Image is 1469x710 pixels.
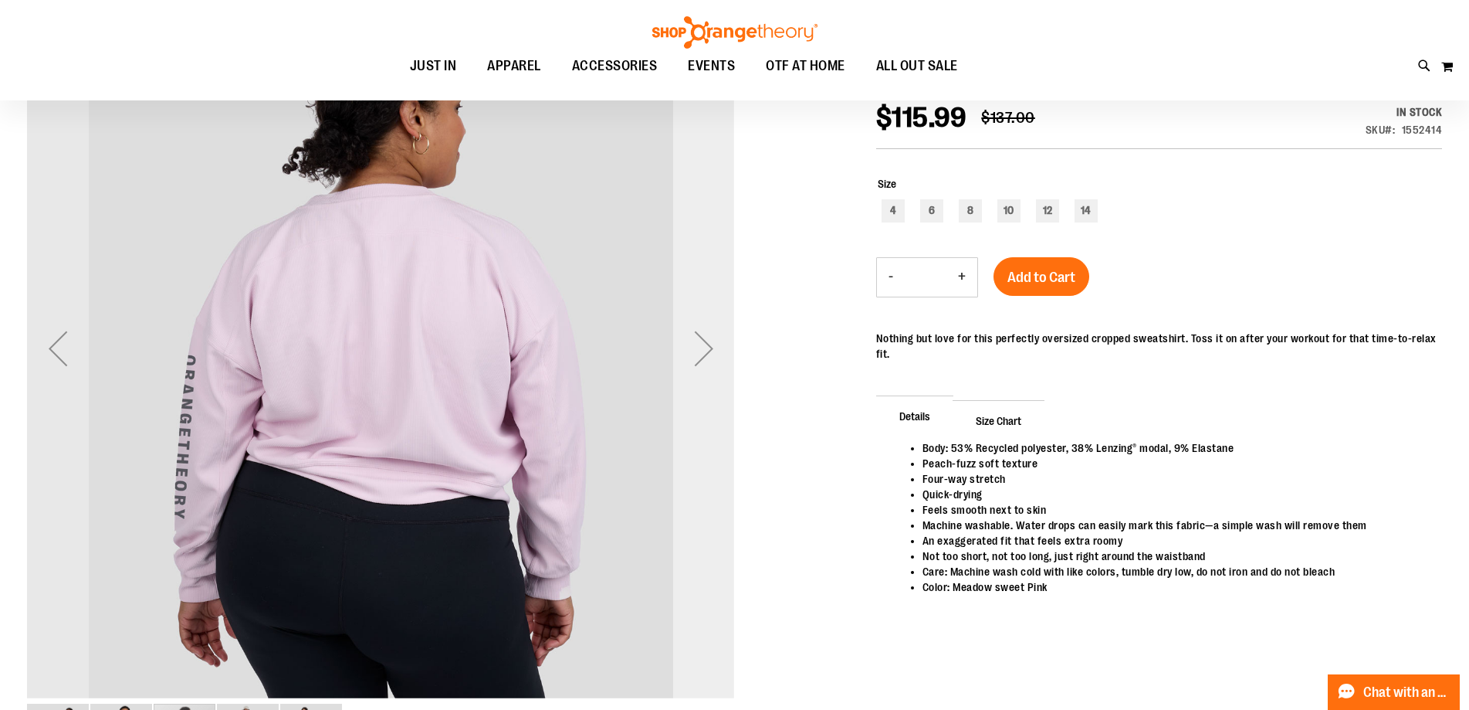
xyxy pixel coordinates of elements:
li: Care: Machine wash cold with like colors, tumble dry low, do not iron and do not bleach [922,564,1427,579]
div: 10 [997,199,1021,223]
button: Add to Cart [993,257,1089,296]
li: Machine washable. Water drops can easily mark this fabric—a simple wash will remove them [922,518,1427,533]
div: 14 [1075,199,1098,223]
div: Availability [1366,104,1443,120]
div: 1552414 [1402,122,1443,138]
li: Peach-fuzz soft texture [922,456,1427,471]
li: Color: Meadow sweet Pink [922,579,1427,595]
span: ALL OUT SALE [876,49,958,83]
div: 6 [920,199,943,223]
div: 12 [1036,199,1059,223]
span: Details [876,396,953,436]
span: Size Chart [953,400,1044,440]
button: Decrease product quantity [877,258,905,297]
div: In stock [1366,104,1443,120]
span: ACCESSORIES [572,49,658,83]
li: Body: 53% Recycled polyester, 38% Lenzing® modal, 9% Elastane [922,440,1427,456]
img: Shop Orangetheory [650,16,820,49]
div: 8 [959,199,982,223]
p: Nothing but love for this perfectly oversized cropped sweatshirt. Toss it on after your workout f... [876,331,1442,362]
span: Chat with an Expert [1363,685,1450,700]
span: OTF AT HOME [766,49,845,83]
input: Product quantity [905,259,946,296]
span: JUST IN [410,49,457,83]
span: Add to Cart [1007,269,1075,286]
li: Feels smooth next to skin [922,502,1427,518]
span: $115.99 [876,102,966,134]
span: EVENTS [688,49,735,83]
span: Size [878,178,896,190]
strong: SKU [1366,124,1396,136]
li: Four-way stretch [922,471,1427,487]
button: Increase product quantity [946,258,977,297]
li: Quick-drying [922,487,1427,502]
span: $137.00 [981,109,1035,127]
li: Not too short, not too long, just right around the waistband [922,549,1427,564]
div: 4 [882,199,905,223]
li: An exaggerated fit that feels extra roomy [922,533,1427,549]
button: Chat with an Expert [1328,674,1461,710]
span: APPAREL [487,49,541,83]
